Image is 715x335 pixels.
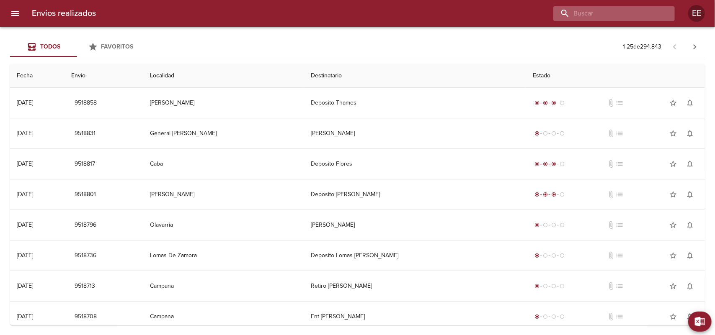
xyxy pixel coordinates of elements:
div: EE [688,5,705,22]
div: Generado [533,221,566,229]
div: [DATE] [17,252,33,259]
span: radio_button_unchecked [560,284,565,289]
button: 9518713 [72,279,99,294]
span: radio_button_unchecked [543,253,548,258]
button: Agregar a favoritos [665,278,681,294]
td: Ent [PERSON_NAME] [304,302,527,332]
button: Activar notificaciones [681,186,698,203]
span: 9518708 [75,312,97,322]
span: radio_button_checked [534,192,539,197]
div: En viaje [533,190,566,199]
span: Todos [40,43,60,50]
td: Olavarria [143,210,304,240]
span: Pagina anterior [665,42,685,51]
span: star_border [669,99,677,107]
span: star_border [669,282,677,290]
button: Activar notificaciones [681,95,698,111]
span: radio_button_checked [534,314,539,319]
td: Lomas De Zamora [143,240,304,271]
div: Tabs Envios [10,37,144,57]
span: radio_button_checked [551,161,556,166]
button: menu [5,3,25,23]
span: No tiene documentos adjuntos [607,282,616,290]
span: No tiene documentos adjuntos [607,99,616,107]
div: En viaje [533,99,566,107]
h6: Envios realizados [32,7,96,20]
button: Agregar a favoritos [665,186,681,203]
span: No tiene pedido asociado [616,282,624,290]
div: [DATE] [17,99,33,106]
th: Destinatario [304,64,527,88]
div: En viaje [533,160,566,168]
div: [DATE] [17,191,33,198]
span: radio_button_unchecked [560,131,565,136]
span: radio_button_unchecked [551,253,556,258]
span: 9518858 [75,98,97,108]
button: 9518831 [72,126,99,141]
p: 1 - 25 de 294.843 [623,43,661,51]
div: [DATE] [17,282,33,289]
span: notifications_none [686,160,694,168]
span: radio_button_unchecked [560,222,565,228]
span: No tiene documentos adjuntos [607,190,616,199]
span: 9518713 [75,281,96,292]
span: 9518817 [75,159,96,169]
div: Generado [533,282,566,290]
button: Agregar a favoritos [665,125,681,142]
td: General [PERSON_NAME] [143,118,304,148]
span: star_border [669,251,677,260]
span: radio_button_unchecked [560,100,565,105]
td: Deposito Lomas [PERSON_NAME] [304,240,527,271]
div: Generado [533,251,566,260]
td: Caba [143,149,304,179]
span: star_border [669,129,677,138]
span: star_border [669,190,677,199]
button: 9518858 [72,95,101,111]
span: notifications_none [686,251,694,260]
button: Activar notificaciones [681,156,698,172]
button: Activar notificaciones [681,278,698,294]
td: [PERSON_NAME] [143,88,304,118]
span: No tiene pedido asociado [616,312,624,321]
button: Agregar a favoritos [665,308,681,325]
span: No tiene pedido asociado [616,129,624,138]
span: radio_button_unchecked [551,284,556,289]
button: Activar notificaciones [681,247,698,264]
span: No tiene pedido asociado [616,190,624,199]
button: 9518708 [72,309,101,325]
td: Campana [143,302,304,332]
span: radio_button_unchecked [551,314,556,319]
span: notifications_none [686,99,694,107]
span: 9518796 [75,220,97,230]
span: notifications_none [686,190,694,199]
span: radio_button_checked [534,284,539,289]
span: radio_button_unchecked [551,222,556,228]
span: radio_button_checked [534,222,539,228]
span: notifications_none [686,129,694,138]
button: Activar notificaciones [681,217,698,233]
span: Favoritos [101,43,134,50]
span: notifications_none [686,221,694,229]
span: radio_button_unchecked [543,284,548,289]
span: radio_button_unchecked [543,131,548,136]
span: radio_button_unchecked [560,161,565,166]
span: radio_button_checked [534,253,539,258]
td: Deposito [PERSON_NAME] [304,179,527,210]
td: Deposito Thames [304,88,527,118]
th: Localidad [143,64,304,88]
span: radio_button_checked [543,161,548,166]
td: [PERSON_NAME] [143,179,304,210]
span: No tiene pedido asociado [616,160,624,168]
div: Abrir información de usuario [688,5,705,22]
span: No tiene pedido asociado [616,251,624,260]
span: 9518736 [75,251,97,261]
button: Agregar a favoritos [665,156,681,172]
td: [PERSON_NAME] [304,210,527,240]
div: [DATE] [17,160,33,167]
span: radio_button_checked [543,100,548,105]
span: radio_button_unchecked [551,131,556,136]
button: Activar notificaciones [681,125,698,142]
input: buscar [553,6,661,21]
span: radio_button_unchecked [560,253,565,258]
button: Exportar Excel [688,312,712,332]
